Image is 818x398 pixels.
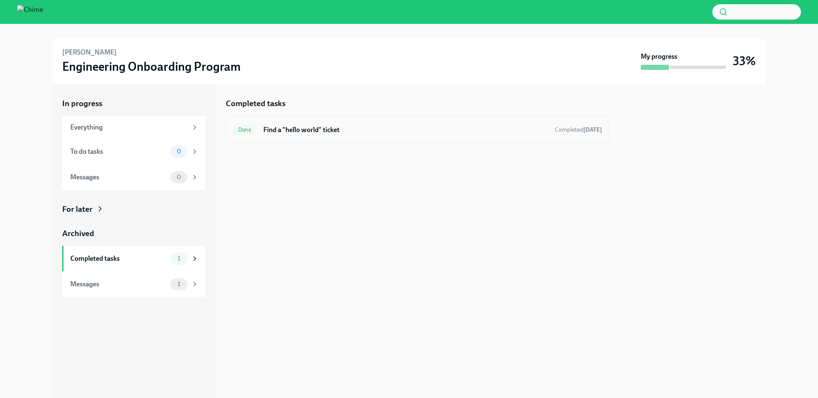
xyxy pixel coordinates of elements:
strong: [DATE] [583,126,602,133]
span: 0 [172,148,186,155]
span: 1 [173,281,185,287]
strong: My progress [641,52,677,61]
a: To do tasks0 [62,139,205,164]
span: 1 [173,255,185,262]
a: Messages0 [62,164,205,190]
a: In progress [62,98,205,109]
span: September 9th, 2025 11:20 [555,126,602,134]
h3: 33% [733,53,756,69]
div: Completed tasks [70,254,167,263]
a: Everything [62,116,205,139]
h6: Find a "hello world" ticket [263,125,548,135]
span: Completed [555,126,602,133]
a: DoneFind a "hello world" ticketCompleted[DATE] [233,123,602,137]
h3: Engineering Onboarding Program [62,59,241,74]
a: Completed tasks1 [62,246,205,271]
h5: Completed tasks [226,98,285,109]
div: Messages [70,173,167,182]
a: For later [62,204,205,215]
div: Messages [70,280,167,289]
span: Done [233,127,256,133]
a: Messages1 [62,271,205,297]
div: To do tasks [70,147,167,156]
span: 0 [172,174,186,180]
h6: [PERSON_NAME] [62,48,117,57]
div: Everything [70,123,187,132]
div: For later [62,204,92,215]
a: Archived [62,228,205,239]
img: Chime [17,5,43,19]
